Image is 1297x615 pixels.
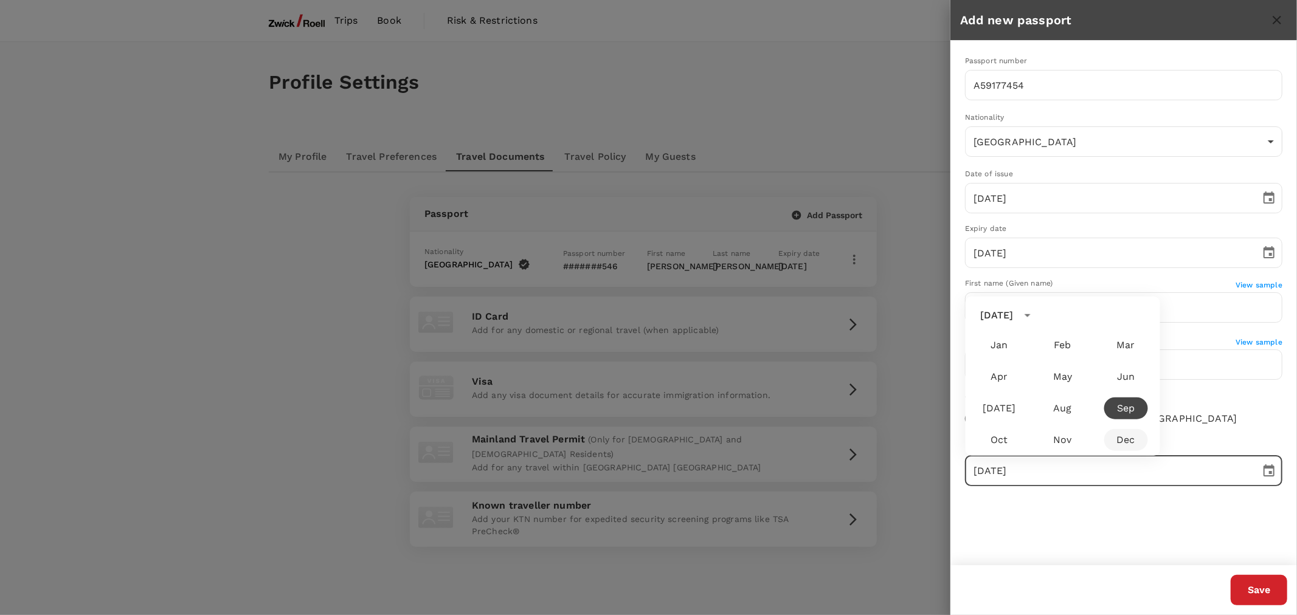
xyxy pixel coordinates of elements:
input: DD/MM/YYYY [965,238,1252,268]
button: Choose date, selected date is Sep 29, 1985 [1257,459,1281,483]
button: August [1041,397,1085,419]
span: [DEMOGRAPHIC_DATA] [1125,411,1237,426]
span: View sample [1236,338,1282,346]
div: Expiry date [965,223,1282,235]
div: Date of issue [965,168,1282,180]
button: December [1104,429,1147,451]
button: Save [1231,575,1287,605]
button: September [1104,397,1147,419]
button: close [1267,10,1287,30]
span: View sample [1236,281,1282,289]
div: First name (Given name) [965,278,1236,290]
button: June [1104,366,1147,388]
div: Passport number [965,55,1282,67]
button: Choose date, selected date is Dec 2, 2028 [1257,241,1281,265]
button: November [1041,429,1085,451]
button: February [1041,334,1085,356]
button: Choose date, selected date is Jun 2, 2023 [1257,186,1281,210]
button: January [978,334,1022,356]
button: July [978,397,1022,419]
button: October [978,429,1022,451]
button: March [1104,334,1147,356]
button: April [978,366,1022,388]
div: [DATE] [980,308,1014,323]
button: calendar view is open, switch to year view [1017,305,1038,326]
div: [GEOGRAPHIC_DATA] [965,126,1282,157]
input: DD/MM/YYYY [965,183,1252,213]
input: DD/MM/YYYY [965,456,1252,486]
button: May [1041,366,1085,388]
div: Nationality [965,112,1282,124]
h6: Add new passport [960,10,1267,30]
